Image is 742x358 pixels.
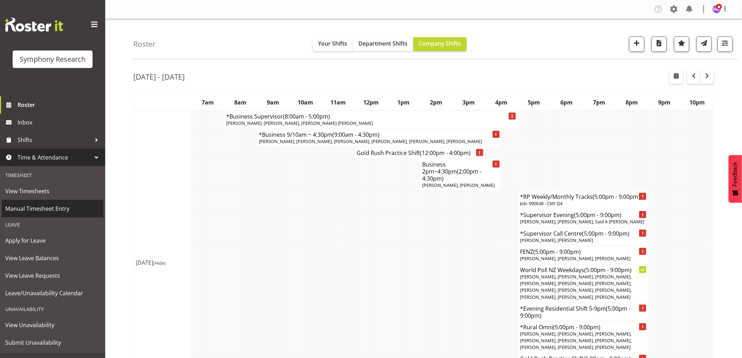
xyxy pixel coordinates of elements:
[2,182,103,200] a: View Timesheets
[729,155,742,203] button: Feedback - Show survey
[5,18,63,32] img: Rosterit website logo
[520,305,630,319] span: (5:00pm - 9:00pm)
[2,168,103,182] div: Timesheet
[133,40,156,48] h4: Roster
[355,94,387,110] th: 12pm
[422,182,495,188] span: [PERSON_NAME], [PERSON_NAME]
[652,36,667,52] button: Download a PDF of the roster according to the set date range.
[593,193,640,201] span: (5:00pm - 9:00pm)
[357,149,483,156] h4: Gold Rush Practice Shift
[20,54,86,65] div: Symphony Research
[259,138,482,144] span: [PERSON_NAME], [PERSON_NAME], [PERSON_NAME], [PERSON_NAME], [PERSON_NAME], [PERSON_NAME]
[583,94,616,110] th: 7pm
[5,337,100,348] span: Submit Unavailability
[283,113,330,120] span: (8:00am - 5:00pm)
[133,72,185,81] h2: [DATE] - [DATE]
[420,149,471,157] span: (12:00pm - 4:00pm)
[5,235,100,246] span: Apply for Leave
[713,5,721,13] img: hitesh-makan1261.jpg
[224,94,257,110] th: 8am
[353,37,413,51] button: Department Shifts
[520,211,646,218] h4: *Supervisor Evening
[674,36,689,52] button: Highlight an important date within the roster.
[359,40,408,47] span: Department Shifts
[5,320,100,330] span: View Unavailability
[2,284,103,302] a: Leave/Unavailability Calendar
[553,323,600,331] span: (5:00pm - 9:00pm)
[629,36,645,52] button: Add a new shift
[420,94,452,110] th: 2pm
[732,162,738,187] span: Feedback
[574,211,621,219] span: (5:00pm - 9:00pm)
[259,131,499,138] h4: *Business 9/10am ~ 4:30pm
[191,94,224,110] th: 7am
[584,266,632,274] span: (5:00pm - 9:00pm)
[648,94,681,110] th: 9pm
[616,94,648,110] th: 8pm
[153,260,166,266] span: (Hide)
[2,232,103,249] a: Apply for Leave
[520,237,593,243] span: [PERSON_NAME], [PERSON_NAME]
[696,36,712,52] button: Send a list of all shifts for the selected filtered period to all rostered employees.
[520,218,644,225] span: [PERSON_NAME], [PERSON_NAME], Said A [PERSON_NAME]
[5,186,100,196] span: View Timesheets
[2,334,103,351] a: Submit Unavailability
[520,266,646,273] h4: World Poll NZ Weekdays
[717,36,733,52] button: Filter Shifts
[520,324,646,331] h4: *Rural Omni
[520,193,646,200] h4: *RP Weekly/Monthly Tracks
[5,253,100,263] span: View Leave Balances
[520,248,646,255] h4: FENZ
[681,94,714,110] th: 10pm
[485,94,518,110] th: 4pm
[520,255,630,262] span: [PERSON_NAME], [PERSON_NAME], [PERSON_NAME]
[419,40,461,47] span: Company Shifts
[322,94,355,110] th: 11am
[520,273,632,300] span: [PERSON_NAME], [PERSON_NAME], [PERSON_NAME], [PERSON_NAME], [PERSON_NAME], [PERSON_NAME], [PERSON...
[387,94,420,110] th: 1pm
[227,113,516,120] h4: *Business Supervisor
[2,217,103,232] div: Leave
[5,288,100,298] span: Leave/Unavailability Calendar
[5,270,100,281] span: View Leave Requests
[533,248,581,256] span: (5:00pm - 9:00pm)
[318,40,348,47] span: Your Shifts
[2,200,103,217] a: Manual Timesheet Entry
[422,161,499,182] h4: Business 2pm~4:30pm
[520,331,632,350] span: [PERSON_NAME], [PERSON_NAME], [PERSON_NAME], [PERSON_NAME], [PERSON_NAME], [PERSON_NAME], [PERSON...
[18,135,91,145] span: Shifts
[582,230,629,237] span: (5:00pm - 9:00pm)
[518,94,551,110] th: 5pm
[413,37,467,51] button: Company Shifts
[520,200,646,207] p: Job: 990638 - CMI Q4
[2,249,103,267] a: View Leave Balances
[520,230,646,237] h4: *Supervisor Call Centre
[2,316,103,334] a: View Unavailability
[5,203,100,214] span: Manual Timesheet Entry
[453,94,485,110] th: 3pm
[18,100,102,110] span: Roster
[257,94,289,110] th: 9am
[2,267,103,284] a: View Leave Requests
[422,168,481,182] span: (2:00pm - 4:30pm)
[227,120,373,126] span: [PERSON_NAME], [PERSON_NAME], [PERSON_NAME] [PERSON_NAME]
[289,94,322,110] th: 10am
[18,152,91,163] span: Time & Attendance
[670,70,683,84] button: Select a specific date within the roster.
[333,131,380,139] span: (9:00am - 4:30pm)
[313,37,353,51] button: Your Shifts
[520,305,646,319] h4: *Evening Residential Shift 5-9pm
[18,117,102,128] span: Inbox
[2,302,103,316] div: Unavailability
[551,94,583,110] th: 6pm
